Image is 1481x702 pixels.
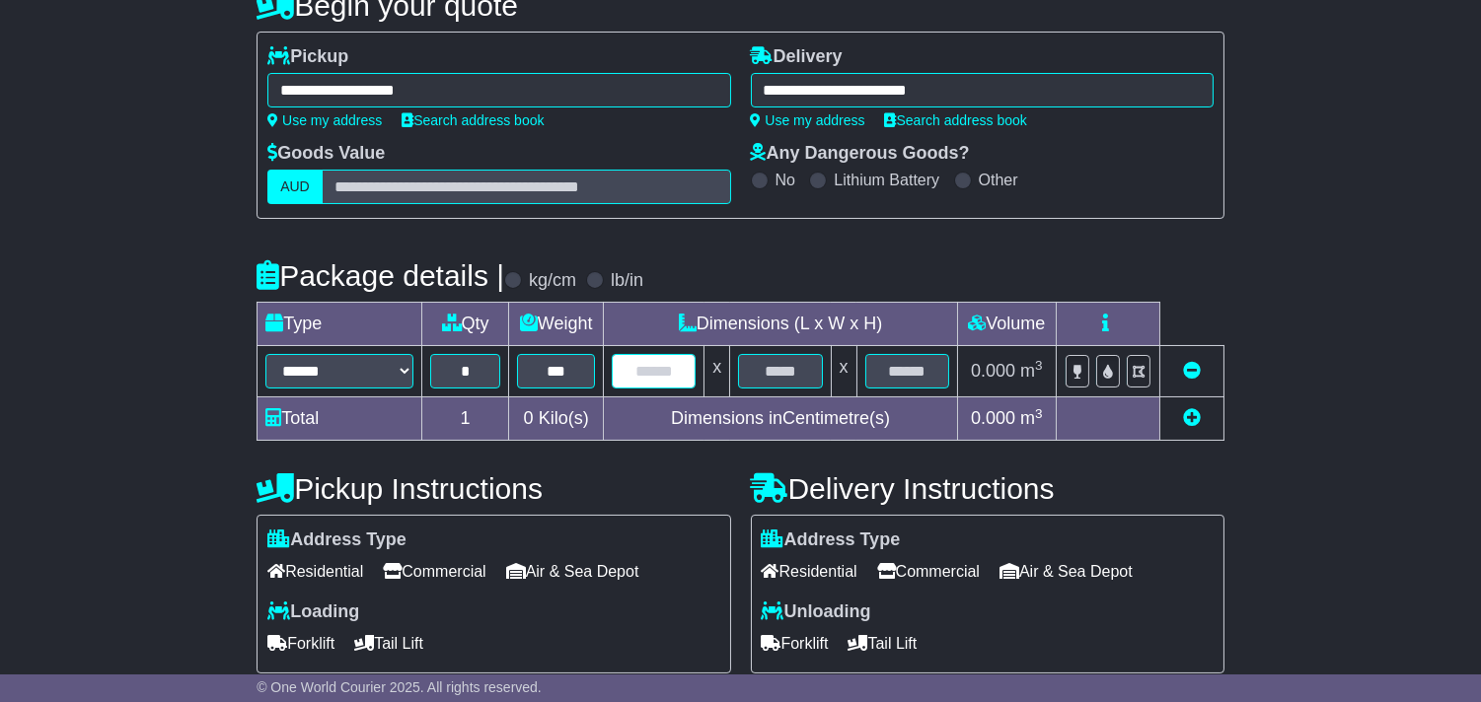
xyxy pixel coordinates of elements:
span: © One World Courier 2025. All rights reserved. [257,679,542,695]
span: Commercial [383,556,485,587]
sup: 3 [1035,358,1043,373]
span: Tail Lift [849,628,918,659]
span: Forklift [762,628,829,659]
td: Type [258,303,422,346]
span: Commercial [877,556,980,587]
td: 1 [422,397,509,441]
label: kg/cm [529,270,576,292]
h4: Delivery Instructions [751,472,1224,505]
a: Remove this item [1183,361,1201,381]
label: Address Type [267,529,407,551]
span: Forklift [267,628,334,659]
span: Air & Sea Depot [1000,556,1133,587]
label: Pickup [267,46,348,68]
span: Air & Sea Depot [506,556,639,587]
td: Qty [422,303,509,346]
td: Volume [957,303,1056,346]
label: lb/in [611,270,643,292]
label: Loading [267,601,359,623]
span: Residential [762,556,857,587]
a: Add new item [1183,408,1201,428]
span: 0 [524,408,534,428]
td: Kilo(s) [509,397,604,441]
td: x [831,346,856,397]
a: Search address book [402,112,544,128]
span: 0.000 [971,361,1015,381]
span: m [1020,408,1043,428]
h4: Pickup Instructions [257,472,730,505]
td: x [704,346,730,397]
span: m [1020,361,1043,381]
label: Any Dangerous Goods? [751,143,970,165]
label: No [776,171,795,189]
td: Dimensions in Centimetre(s) [604,397,958,441]
span: 0.000 [971,408,1015,428]
sup: 3 [1035,406,1043,421]
a: Use my address [751,112,865,128]
a: Search address book [885,112,1027,128]
label: AUD [267,170,323,204]
label: Address Type [762,529,901,551]
span: Residential [267,556,363,587]
td: Weight [509,303,604,346]
label: Unloading [762,601,871,623]
h4: Package details | [257,259,504,292]
span: Tail Lift [354,628,423,659]
label: Other [979,171,1018,189]
label: Lithium Battery [834,171,939,189]
label: Goods Value [267,143,385,165]
td: Total [258,397,422,441]
a: Use my address [267,112,382,128]
label: Delivery [751,46,843,68]
td: Dimensions (L x W x H) [604,303,958,346]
